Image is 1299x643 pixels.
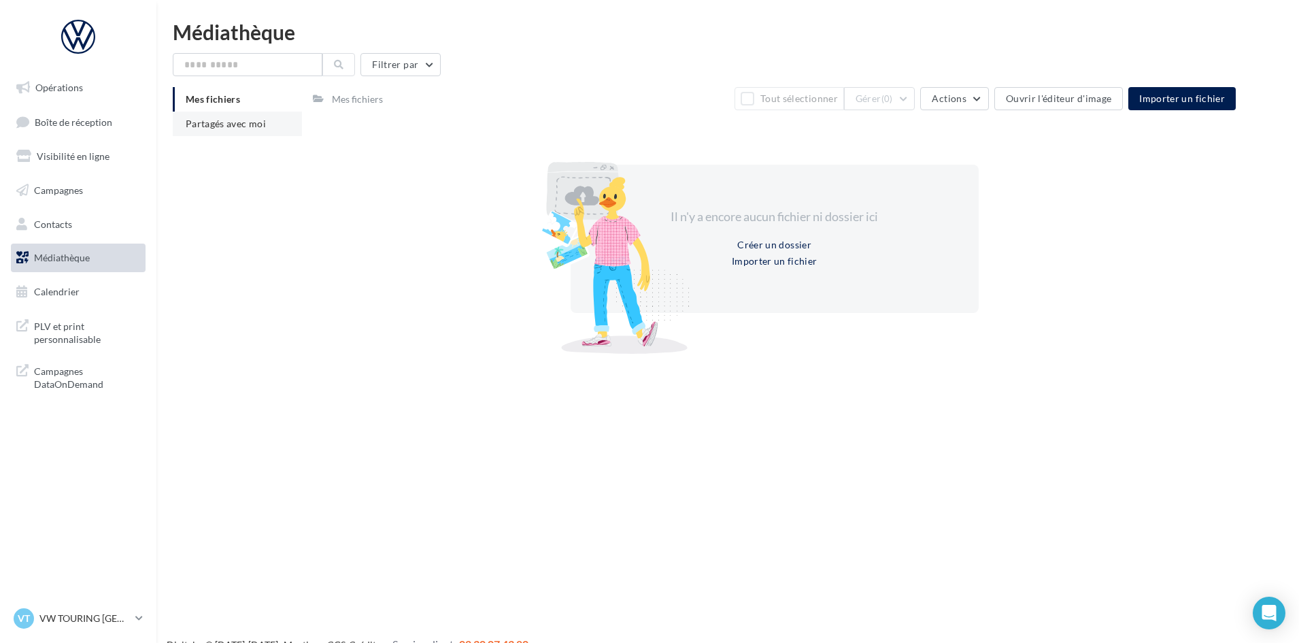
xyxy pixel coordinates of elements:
a: Campagnes DataOnDemand [8,357,148,397]
a: Contacts [8,210,148,239]
a: Boîte de réception [8,108,148,137]
div: Mes fichiers [332,93,383,106]
span: Calendrier [34,286,80,297]
a: Médiathèque [8,244,148,272]
span: Campagnes [34,184,83,196]
a: Calendrier [8,278,148,306]
button: Gérer(0) [844,87,915,110]
a: PLV et print personnalisable [8,312,148,352]
button: Créer un dossier [732,237,817,253]
div: Médiathèque [173,22,1283,42]
button: Actions [920,87,988,110]
span: (0) [881,93,893,104]
span: Importer un fichier [1139,93,1225,104]
span: VT [18,612,30,625]
span: Visibilité en ligne [37,150,109,162]
button: Filtrer par [360,53,441,76]
span: Campagnes DataOnDemand [34,362,140,391]
a: Opérations [8,73,148,102]
span: Mes fichiers [186,93,240,105]
span: Il n'y a encore aucun fichier ni dossier ici [671,209,878,224]
span: PLV et print personnalisable [34,317,140,346]
span: Boîte de réception [35,116,112,127]
p: VW TOURING [GEOGRAPHIC_DATA] [39,612,130,625]
div: Open Intercom Messenger [1253,597,1285,629]
span: Contacts [34,218,72,229]
button: Importer un fichier [726,253,823,269]
button: Tout sélectionner [735,87,843,110]
a: Campagnes [8,176,148,205]
button: Importer un fichier [1128,87,1236,110]
span: Actions [932,93,966,104]
a: Visibilité en ligne [8,142,148,171]
span: Partagés avec moi [186,118,266,129]
button: Ouvrir l'éditeur d'image [994,87,1123,110]
a: VT VW TOURING [GEOGRAPHIC_DATA] [11,606,146,631]
span: Médiathèque [34,252,90,263]
span: Opérations [35,82,83,93]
